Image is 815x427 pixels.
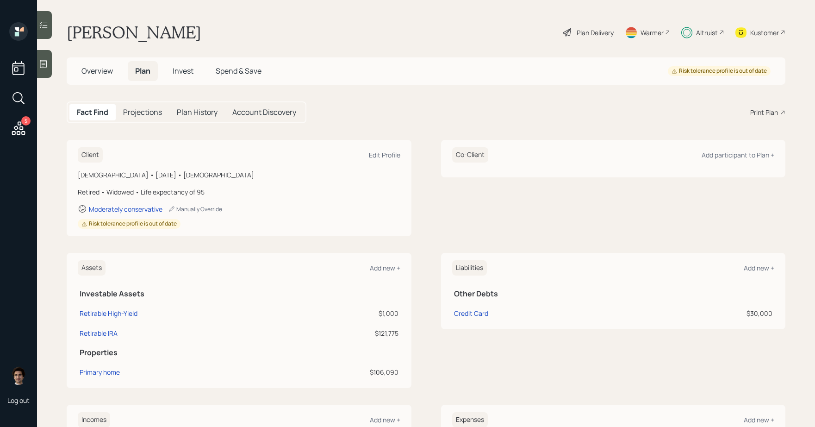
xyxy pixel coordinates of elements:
div: Retired • Widowed • Life expectancy of 95 [78,187,400,197]
h5: Plan History [177,108,218,117]
div: $1,000 [291,308,398,318]
img: harrison-schaefer-headshot-2.png [9,366,28,385]
div: Manually Override [168,205,222,213]
div: Edit Profile [369,151,400,159]
h5: Properties [80,348,398,357]
h6: Co-Client [452,147,488,163]
span: Plan [135,66,150,76]
div: $30,000 [635,308,772,318]
div: Log out [7,396,30,405]
div: Print Plan [750,107,778,117]
div: [DEMOGRAPHIC_DATA] • [DATE] • [DEMOGRAPHIC_DATA] [78,170,400,180]
div: Risk tolerance profile is out of date [81,220,177,228]
h5: Projections [123,108,162,117]
div: Retirable High-Yield [80,308,137,318]
h5: Other Debts [454,289,773,298]
div: 5 [21,116,31,126]
h5: Fact Find [77,108,108,117]
h6: Client [78,147,103,163]
div: Primary home [80,367,120,377]
span: Overview [81,66,113,76]
div: Add new + [744,264,774,272]
h5: Account Discovery [232,108,296,117]
div: $121,775 [291,328,398,338]
div: Risk tolerance profile is out of date [672,67,767,75]
h6: Liabilities [452,260,487,276]
div: Add new + [370,415,400,424]
h1: [PERSON_NAME] [67,22,201,43]
div: Credit Card [454,308,488,318]
span: Invest [173,66,193,76]
div: Add new + [744,415,774,424]
h5: Investable Assets [80,289,398,298]
span: Spend & Save [216,66,261,76]
div: Kustomer [750,28,779,38]
div: Moderately conservative [89,205,162,213]
div: Plan Delivery [577,28,614,38]
div: $106,090 [291,367,398,377]
h6: Assets [78,260,106,276]
div: Retirable IRA [80,328,118,338]
div: Warmer [641,28,664,38]
div: Add participant to Plan + [702,151,774,159]
div: Altruist [696,28,718,38]
div: Add new + [370,264,400,272]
